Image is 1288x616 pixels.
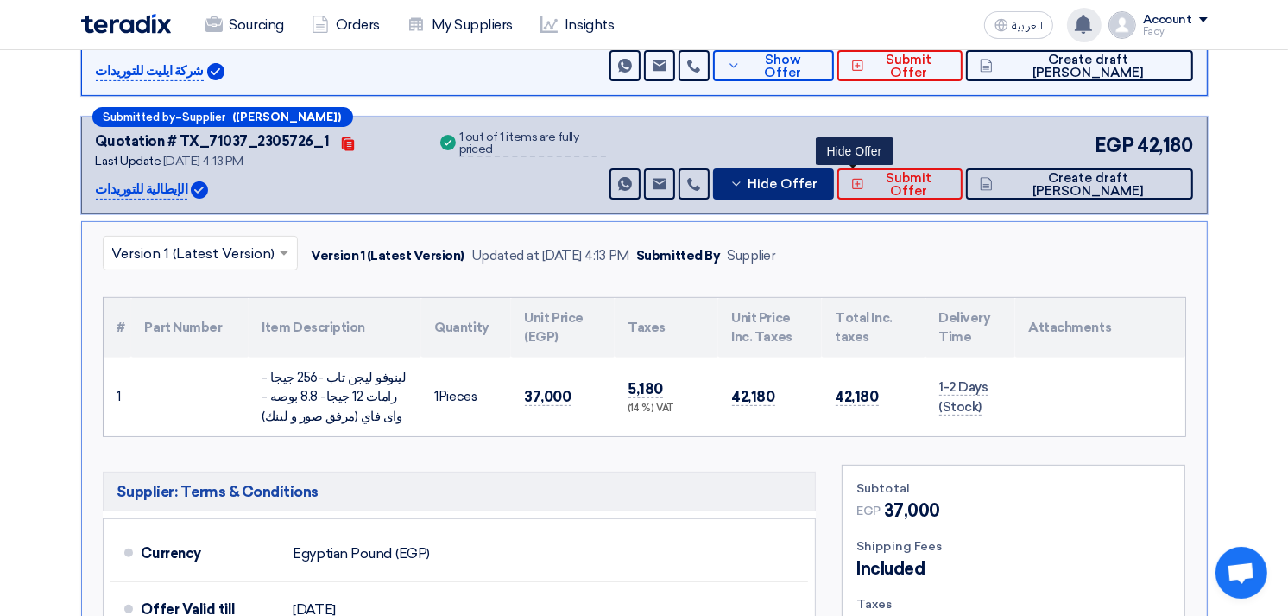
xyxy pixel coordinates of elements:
div: – [92,107,353,127]
a: My Suppliers [394,6,527,44]
span: Included [856,556,925,581]
span: 37,000 [884,498,940,524]
span: EGP [1095,131,1134,160]
div: Updated at [DATE] 4:13 PM [471,246,629,266]
span: EGP [856,502,881,520]
span: Submitted by [104,111,176,123]
th: Unit Price Inc. Taxes [718,298,822,358]
div: Fady [1143,27,1208,36]
td: Pieces [421,358,511,437]
div: لينوفو ليجن تاب -256 جيجا - رامات 12 جيجا- 8.8 بوصه - واى فاي (مرفق صور و لينك) [262,368,407,427]
div: Submitted By [636,246,720,266]
a: Insights [527,6,628,44]
button: Hide Offer [713,168,834,200]
img: Teradix logo [81,14,171,34]
button: Create draft [PERSON_NAME] [966,50,1192,81]
span: Submit Offer [868,172,949,198]
button: Show Offer [713,50,834,81]
p: الإيطالية للتوريدات [96,180,188,200]
div: Currency [142,533,280,575]
span: Submit Offer [868,54,949,79]
div: Hide Offer [816,137,893,165]
div: Shipping Fees [856,537,1171,556]
span: 1 [435,389,439,404]
div: Version 1 (Latest Version) [312,246,465,266]
th: Delivery Time [925,298,1015,358]
button: Submit Offer [837,168,963,200]
a: Orders [298,6,394,44]
span: 1-2 Days (Stock) [939,379,988,416]
th: Taxes [615,298,718,358]
a: Sourcing [192,6,298,44]
div: Subtotal [856,479,1171,498]
th: Total Inc. taxes [822,298,925,358]
span: العربية [1012,20,1043,32]
span: Create draft [PERSON_NAME] [997,172,1178,198]
img: profile_test.png [1108,11,1136,39]
button: Create draft [PERSON_NAME] [966,168,1192,200]
span: Last Update [96,154,161,168]
span: Show Offer [745,54,820,79]
a: Open chat [1215,547,1267,599]
img: Verified Account [191,181,208,199]
th: Item Description [249,298,421,358]
button: Submit Offer [837,50,963,81]
p: شركة ايليت للتوريدات [96,61,204,82]
div: Supplier [727,246,775,266]
div: Account [1143,13,1192,28]
span: Supplier [183,111,226,123]
div: (14 %) VAT [628,402,704,416]
th: Quantity [421,298,511,358]
th: Unit Price (EGP) [511,298,615,358]
td: 1 [104,358,131,437]
img: Verified Account [207,63,224,80]
div: 1 out of 1 items are fully priced [459,131,606,157]
button: العربية [984,11,1053,39]
h5: Supplier: Terms & Conditions [103,472,817,511]
span: [DATE] 4:13 PM [163,154,243,168]
span: 42,180 [836,388,879,406]
span: Hide Offer [748,178,818,191]
span: Create draft [PERSON_NAME] [997,54,1178,79]
th: # [104,298,131,358]
span: 42,180 [1137,131,1192,160]
div: Egyptian Pound (EGP) [294,537,430,570]
span: 42,180 [732,388,775,406]
span: 37,000 [525,388,571,406]
b: ([PERSON_NAME]) [233,111,342,123]
span: 5,180 [628,380,664,398]
th: Part Number [131,298,249,358]
div: Quotation # TX_71037_2305726_1 [96,131,330,152]
div: Taxes [856,595,1171,613]
th: Attachments [1015,298,1185,358]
